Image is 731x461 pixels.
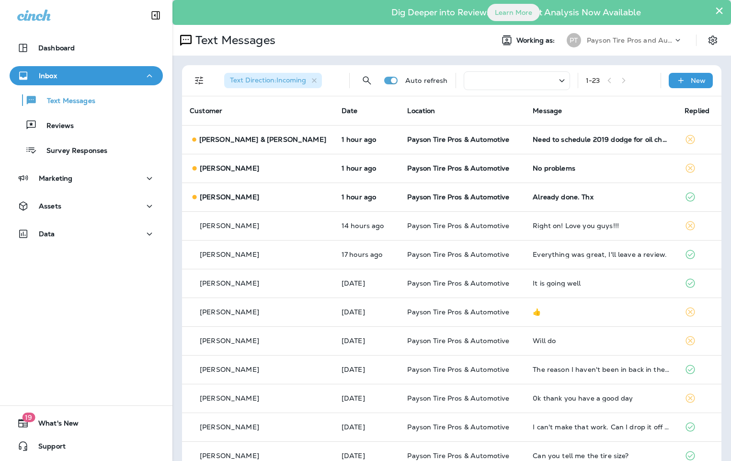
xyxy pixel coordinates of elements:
span: Payson Tire Pros & Automotive [407,193,509,201]
button: Support [10,437,163,456]
p: Oct 8, 2025 08:13 AM [342,366,392,373]
span: Location [407,106,435,115]
p: [PERSON_NAME] [200,193,259,201]
span: Working as: [516,36,557,45]
span: Payson Tire Pros & Automotive [407,336,509,345]
span: Payson Tire Pros & Automotive [407,135,509,144]
p: [PERSON_NAME] [200,222,259,230]
p: Oct 8, 2025 09:08 AM [342,279,392,287]
span: Payson Tire Pros & Automotive [407,221,509,230]
button: Survey Responses [10,140,163,160]
p: Oct 7, 2025 08:56 AM [342,423,392,431]
button: Close [715,3,724,18]
span: Date [342,106,358,115]
div: No problems [533,164,669,172]
span: Message [533,106,562,115]
div: It is going well [533,279,669,287]
div: Right on! Love you guys!!! [533,222,669,230]
p: Text Messages [37,97,95,106]
div: Already done. Thx [533,193,669,201]
button: Reviews [10,115,163,135]
p: Oct 7, 2025 11:41 AM [342,394,392,402]
span: Replied [685,106,709,115]
p: Inbox [39,72,57,80]
p: Marketing [39,174,72,182]
span: Payson Tire Pros & Automotive [407,250,509,259]
p: [PERSON_NAME] [200,251,259,258]
div: The reason I haven't been in back in there is because you guys want $185 $160 for front end align... [533,366,669,373]
span: Customer [190,106,222,115]
button: Learn More [487,4,540,21]
button: Text Messages [10,90,163,110]
button: Filters [190,71,209,90]
span: Payson Tire Pros & Automotive [407,423,509,431]
p: Dashboard [38,44,75,52]
span: Payson Tire Pros & Automotive [407,308,509,316]
p: [PERSON_NAME] [200,423,259,431]
button: Marketing [10,169,163,188]
p: New [691,77,706,84]
div: Need to schedule 2019 dodge for oil change [533,136,669,143]
button: Collapse Sidebar [142,6,169,25]
div: Can you tell me the tire size? [533,452,669,460]
div: 1 - 23 [586,77,600,84]
div: 👍 [533,308,669,316]
span: Payson Tire Pros & Automotive [407,394,509,403]
p: Auto refresh [405,77,448,84]
p: Oct 8, 2025 07:31 PM [342,222,392,230]
p: Assets [39,202,61,210]
div: I can't make that work. Can I drop it off first thing tomorrow morning? [533,423,669,431]
span: Payson Tire Pros & Automotive [407,164,509,173]
p: Oct 8, 2025 08:29 AM [342,337,392,345]
span: What's New [29,419,79,431]
span: Payson Tire Pros & Automotive [407,365,509,374]
p: Data [39,230,55,238]
span: Text Direction : Incoming [230,76,306,84]
button: 19What's New [10,414,163,433]
p: Oct 6, 2025 04:01 PM [342,452,392,460]
p: [PERSON_NAME] [200,452,259,460]
p: [PERSON_NAME] [200,366,259,373]
p: [PERSON_NAME] [200,279,259,287]
button: Data [10,224,163,243]
p: Survey Responses [37,147,107,156]
p: Oct 9, 2025 08:25 AM [342,164,392,172]
button: Search Messages [357,71,377,90]
p: Reviews [37,122,74,131]
button: Inbox [10,66,163,85]
div: Will do [533,337,669,345]
span: 19 [22,413,35,422]
p: Text Messages [192,33,275,47]
button: Assets [10,196,163,216]
div: Text Direction:Incoming [224,73,322,88]
button: Dashboard [10,38,163,58]
p: [PERSON_NAME] [200,308,259,316]
span: Support [29,442,66,454]
div: 0k thank you have a good day [533,394,669,402]
div: Everything was great, I'll leave a review. [533,251,669,258]
p: Payson Tire Pros and Automotive [587,36,673,44]
p: [PERSON_NAME] & [PERSON_NAME] [199,136,326,143]
span: Payson Tire Pros & Automotive [407,279,509,288]
div: PT [567,33,581,47]
p: [PERSON_NAME] [200,164,259,172]
button: Settings [704,32,721,49]
p: [PERSON_NAME] [200,337,259,345]
p: Dig Deeper into Reviews - Sentiment Analysis Now Available [364,11,669,14]
span: Payson Tire Pros & Automotive [407,451,509,460]
p: Oct 9, 2025 08:18 AM [342,193,392,201]
p: Oct 8, 2025 03:45 PM [342,251,392,258]
p: Oct 8, 2025 08:38 AM [342,308,392,316]
p: Oct 9, 2025 08:32 AM [342,136,392,143]
p: [PERSON_NAME] [200,394,259,402]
